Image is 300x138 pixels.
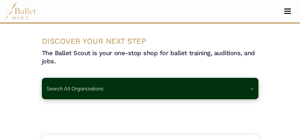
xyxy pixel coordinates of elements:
p: Search All Organizations [47,85,104,93]
h3: DISCOVER YOUR NEXT STEP [42,36,258,46]
a: Search All Organizations > [42,78,258,99]
button: Toggle navigation [280,8,295,14]
span: > [250,85,253,92]
h4: The Ballet Scout is your one-stop shop for ballet training, auditions, and jobs. [42,49,258,65]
